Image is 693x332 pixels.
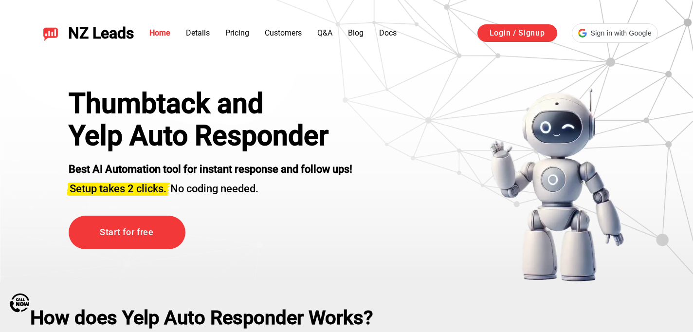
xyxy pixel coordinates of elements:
[69,216,185,249] a: Start for free
[69,88,352,120] div: Thumbtack and
[591,28,652,38] span: Sign in with Google
[68,24,134,42] span: NZ Leads
[69,177,352,196] h3: No coding needed.
[69,120,352,152] h1: Yelp Auto Responder
[43,25,58,41] img: NZ Leads logo
[379,28,397,37] a: Docs
[317,28,332,37] a: Q&A
[265,28,302,37] a: Customers
[572,23,658,43] div: Sign in with Google
[348,28,364,37] a: Blog
[70,183,166,195] span: Setup takes 2 clicks.
[30,307,663,329] h2: How does Yelp Auto Responder Works?
[69,163,352,175] strong: Best AI Automation tool for instant response and follow ups!
[225,28,249,37] a: Pricing
[10,293,29,313] img: Call Now
[186,28,210,37] a: Details
[489,88,625,282] img: yelp bot
[477,24,557,42] a: Login / Signup
[149,28,170,37] a: Home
